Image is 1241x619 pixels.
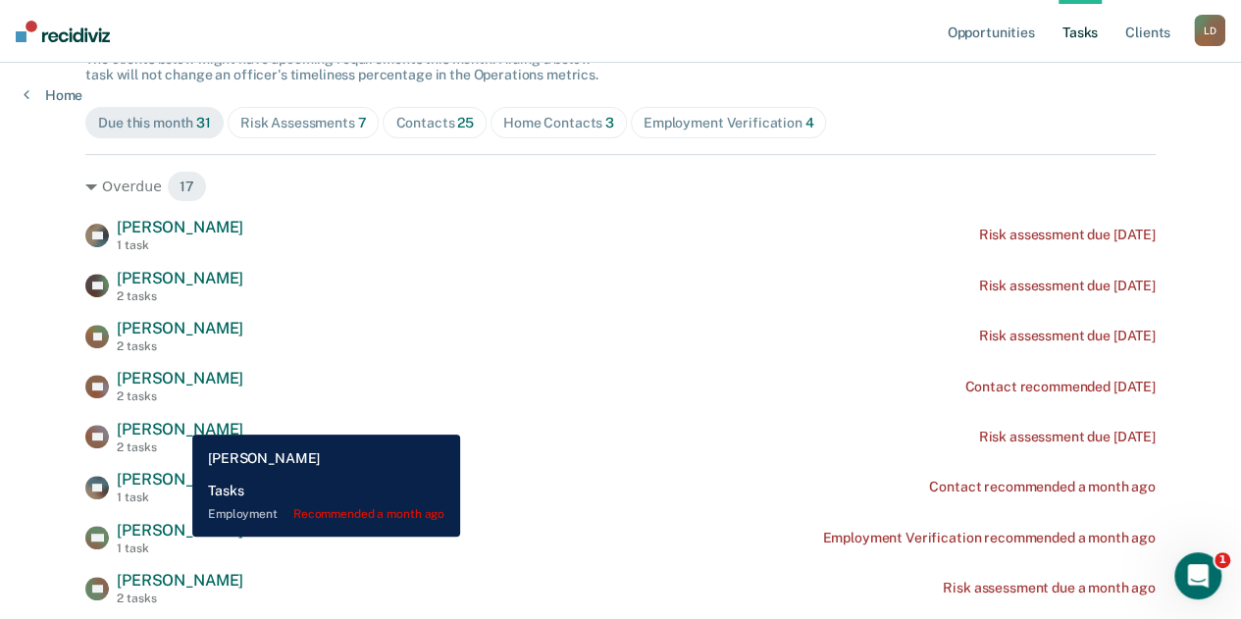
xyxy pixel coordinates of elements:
[978,278,1155,294] div: Risk assessment due [DATE]
[964,379,1155,395] div: Contact recommended [DATE]
[117,389,243,403] div: 2 tasks
[117,238,243,252] div: 1 task
[117,542,243,555] div: 1 task
[929,479,1156,495] div: Contact recommended a month ago
[1215,552,1230,568] span: 1
[117,420,243,438] span: [PERSON_NAME]
[24,86,82,104] a: Home
[98,115,211,131] div: Due this month
[117,440,243,454] div: 2 tasks
[117,571,243,590] span: [PERSON_NAME]
[943,580,1156,596] div: Risk assessment due a month ago
[358,115,367,130] span: 7
[167,171,207,202] span: 17
[16,21,110,42] img: Recidiviz
[605,115,614,130] span: 3
[117,218,243,236] span: [PERSON_NAME]
[196,115,211,130] span: 31
[117,319,243,337] span: [PERSON_NAME]
[117,369,243,387] span: [PERSON_NAME]
[117,470,243,489] span: [PERSON_NAME]
[85,51,598,83] span: The clients below might have upcoming requirements this month. Hiding a below task will not chang...
[117,490,243,504] div: 1 task
[503,115,614,131] div: Home Contacts
[117,339,243,353] div: 2 tasks
[395,115,474,131] div: Contacts
[117,592,243,605] div: 2 tasks
[117,521,243,540] span: [PERSON_NAME]
[978,429,1155,445] div: Risk assessment due [DATE]
[978,328,1155,344] div: Risk assessment due [DATE]
[457,115,474,130] span: 25
[644,115,814,131] div: Employment Verification
[1194,15,1225,46] button: LD
[805,115,814,130] span: 4
[117,269,243,287] span: [PERSON_NAME]
[85,171,1156,202] div: Overdue 17
[240,115,367,131] div: Risk Assessments
[978,227,1155,243] div: Risk assessment due [DATE]
[822,530,1155,546] div: Employment Verification recommended a month ago
[1194,15,1225,46] div: L D
[117,289,243,303] div: 2 tasks
[1174,552,1221,599] iframe: Intercom live chat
